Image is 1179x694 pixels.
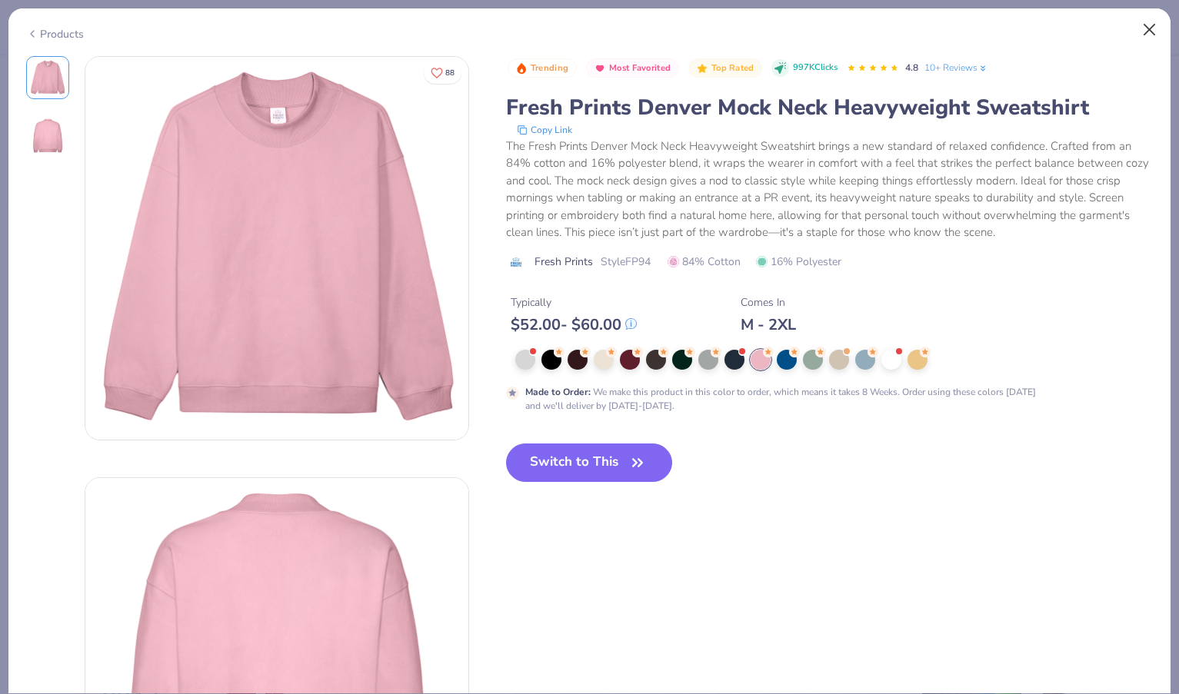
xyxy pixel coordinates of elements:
[525,386,591,398] strong: Made to Order :
[506,93,1154,122] div: Fresh Prints Denver Mock Neck Heavyweight Sweatshirt
[506,138,1154,241] div: The Fresh Prints Denver Mock Neck Heavyweight Sweatshirt brings a new standard of relaxed confide...
[711,64,754,72] span: Top Rated
[424,61,461,84] button: Like
[586,58,679,78] button: Badge Button
[535,254,593,270] span: Fresh Prints
[924,61,988,75] a: 10+ Reviews
[506,443,673,482] button: Switch to This
[905,61,918,74] span: 4.8
[515,62,528,75] img: Trending sort
[525,385,1047,413] div: We make this product in this color to order, which means it takes 8 Weeks. Order using these colo...
[696,62,708,75] img: Top Rated sort
[511,315,637,334] div: $ 52.00 - $ 60.00
[29,118,66,154] img: Back
[594,62,606,75] img: Most Favorited sort
[741,294,796,310] div: Comes In
[756,254,841,270] span: 16% Polyester
[29,59,66,96] img: Front
[668,254,741,270] span: 84% Cotton
[1135,15,1164,45] button: Close
[609,64,671,72] span: Most Favorited
[531,64,568,72] span: Trending
[512,122,577,138] button: copy to clipboard
[847,56,899,81] div: 4.8 Stars
[688,58,762,78] button: Badge Button
[26,26,84,42] div: Products
[601,254,651,270] span: Style FP94
[793,61,838,75] span: 997K Clicks
[85,57,468,440] img: Front
[508,58,577,78] button: Badge Button
[445,69,455,77] span: 88
[741,315,796,334] div: M - 2XL
[506,256,527,268] img: brand logo
[511,294,637,310] div: Typically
